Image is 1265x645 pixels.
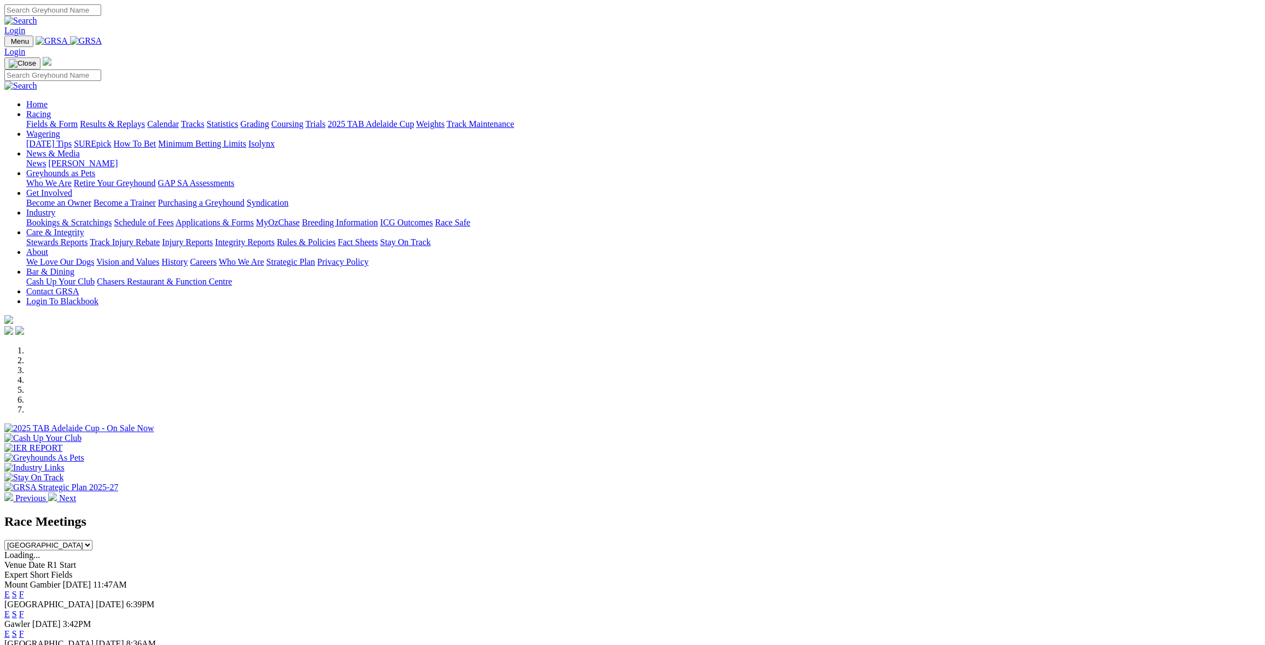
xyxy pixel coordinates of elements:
a: Chasers Restaurant & Function Centre [97,277,232,286]
div: Care & Integrity [26,237,1261,247]
a: Rules & Policies [277,237,336,247]
a: Stewards Reports [26,237,88,247]
a: Contact GRSA [26,287,79,296]
button: Toggle navigation [4,36,33,47]
span: 6:39PM [126,600,155,609]
span: Next [59,493,76,503]
a: F [19,590,24,599]
a: Race Safe [435,218,470,227]
a: S [12,629,17,638]
a: Cash Up Your Club [26,277,95,286]
a: Calendar [147,119,179,129]
span: 11:47AM [93,580,127,589]
a: Next [48,493,76,503]
img: GRSA [36,36,68,46]
button: Toggle navigation [4,57,40,69]
a: History [161,257,188,266]
span: Venue [4,560,26,570]
a: Fact Sheets [338,237,378,247]
a: Who We Are [26,178,72,188]
a: Login [4,47,25,56]
h2: Race Meetings [4,514,1261,529]
img: GRSA Strategic Plan 2025-27 [4,483,118,492]
span: R1 Start [47,560,76,570]
a: Statistics [207,119,238,129]
a: Bookings & Scratchings [26,218,112,227]
a: Previous [4,493,48,503]
img: GRSA [70,36,102,46]
div: Wagering [26,139,1261,149]
span: [GEOGRAPHIC_DATA] [4,600,94,609]
a: Tracks [181,119,205,129]
a: Bar & Dining [26,267,74,276]
span: Menu [11,37,29,45]
div: About [26,257,1261,267]
a: Stay On Track [380,237,430,247]
span: Date [28,560,45,570]
a: Coursing [271,119,304,129]
span: Expert [4,570,28,579]
span: Gawler [4,619,30,629]
img: logo-grsa-white.png [4,315,13,324]
img: IER REPORT [4,443,62,453]
img: chevron-left-pager-white.svg [4,492,13,501]
a: Fields & Form [26,119,78,129]
img: Close [9,59,36,68]
a: Get Involved [26,188,72,197]
div: News & Media [26,159,1261,168]
img: Stay On Track [4,473,63,483]
a: Login To Blackbook [26,297,98,306]
a: Careers [190,257,217,266]
a: Isolynx [248,139,275,148]
a: Racing [26,109,51,119]
a: Breeding Information [302,218,378,227]
a: Greyhounds as Pets [26,168,95,178]
a: Schedule of Fees [114,218,173,227]
a: [PERSON_NAME] [48,159,118,168]
a: We Love Our Dogs [26,257,94,266]
a: Track Injury Rebate [90,237,160,247]
span: Previous [15,493,46,503]
img: Search [4,81,37,91]
a: Home [26,100,48,109]
img: twitter.svg [15,326,24,335]
a: Grading [241,119,269,129]
a: Care & Integrity [26,228,84,237]
a: Purchasing a Greyhound [158,198,244,207]
a: Retire Your Greyhound [74,178,156,188]
img: chevron-right-pager-white.svg [48,492,57,501]
a: Strategic Plan [266,257,315,266]
span: Mount Gambier [4,580,61,589]
a: Minimum Betting Limits [158,139,246,148]
a: Vision and Values [96,257,159,266]
a: Integrity Reports [215,237,275,247]
span: [DATE] [32,619,61,629]
a: E [4,629,10,638]
a: GAP SA Assessments [158,178,235,188]
a: MyOzChase [256,218,300,227]
a: E [4,609,10,619]
div: Get Involved [26,198,1261,208]
span: 3:42PM [63,619,91,629]
img: 2025 TAB Adelaide Cup - On Sale Now [4,423,154,433]
a: Become an Owner [26,198,91,207]
img: Search [4,16,37,26]
input: Search [4,4,101,16]
a: News [26,159,46,168]
div: Racing [26,119,1261,129]
a: Track Maintenance [447,119,514,129]
a: Weights [416,119,445,129]
img: Cash Up Your Club [4,433,81,443]
a: 2025 TAB Adelaide Cup [328,119,414,129]
img: Greyhounds As Pets [4,453,84,463]
a: Privacy Policy [317,257,369,266]
a: F [19,629,24,638]
a: Injury Reports [162,237,213,247]
a: S [12,590,17,599]
a: Applications & Forms [176,218,254,227]
span: [DATE] [96,600,124,609]
a: SUREpick [74,139,111,148]
div: Bar & Dining [26,277,1261,287]
img: facebook.svg [4,326,13,335]
a: Become a Trainer [94,198,156,207]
